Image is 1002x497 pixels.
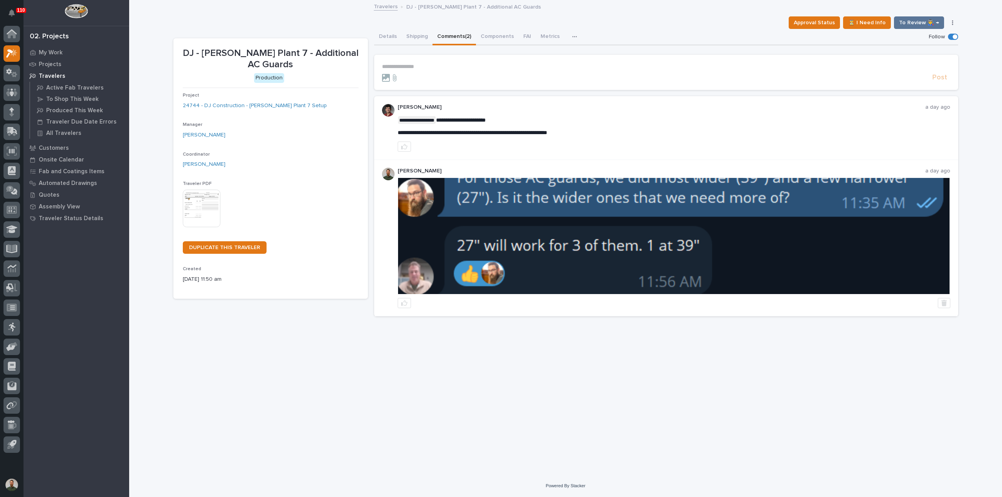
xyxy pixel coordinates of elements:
[23,154,129,165] a: Onsite Calendar
[46,107,103,114] p: Produced This Week
[183,160,225,169] a: [PERSON_NAME]
[433,29,476,45] button: Comments (2)
[39,61,61,68] p: Projects
[476,29,519,45] button: Components
[254,73,284,83] div: Production
[398,298,411,308] button: like this post
[382,104,395,117] img: ROij9lOReuV7WqYxWfnW
[183,241,267,254] a: DUPLICATE THIS TRAVELER
[183,267,201,271] span: Created
[23,212,129,224] a: Traveler Status Details
[23,165,129,177] a: Fab and Coatings Items
[30,116,129,127] a: Traveler Due Date Errors
[23,58,129,70] a: Projects
[17,7,25,13] p: 110
[398,142,411,152] button: like this post
[406,2,541,11] p: DJ - [PERSON_NAME] Plant 7 - Additional AC Guards
[183,152,210,157] span: Coordinator
[938,298,950,308] button: Delete post
[39,145,69,152] p: Customers
[929,34,945,40] p: Follow
[932,73,947,82] span: Post
[46,130,81,137] p: All Travelers
[925,168,950,174] p: a day ago
[46,84,104,92] p: Active Fab Travelers
[183,122,202,127] span: Manager
[183,181,212,186] span: Traveler PDF
[39,49,63,56] p: My Work
[848,18,886,27] span: ⏳ I Need Info
[30,93,129,104] a: To Shop This Week
[39,192,59,199] p: Quotes
[519,29,536,45] button: FAI
[183,93,199,98] span: Project
[30,32,69,41] div: 02. Projects
[39,73,65,80] p: Travelers
[23,70,129,82] a: Travelers
[929,73,950,82] button: Post
[398,104,925,111] p: [PERSON_NAME]
[536,29,564,45] button: Metrics
[23,177,129,189] a: Automated Drawings
[374,29,402,45] button: Details
[23,142,129,154] a: Customers
[183,102,327,110] a: 24744 - DJ Construction - [PERSON_NAME] Plant 7 Setup
[23,201,129,212] a: Assembly View
[794,18,835,27] span: Approval Status
[65,4,88,18] img: Workspace Logo
[374,2,398,11] a: Travelers
[30,127,129,138] a: All Travelers
[39,203,80,210] p: Assembly View
[46,96,99,103] p: To Shop This Week
[4,477,20,493] button: users-avatar
[183,275,359,283] p: [DATE] 11:50 am
[23,189,129,201] a: Quotes
[39,180,97,187] p: Automated Drawings
[398,168,925,174] p: [PERSON_NAME]
[894,16,944,29] button: To Review 👨‍🏭 →
[843,16,891,29] button: ⏳ I Need Info
[899,18,939,27] span: To Review 👨‍🏭 →
[402,29,433,45] button: Shipping
[382,168,395,180] img: AATXAJw4slNr5ea0WduZQVIpKGhdapBAGQ9xVsOeEvl5=s96-c
[39,156,84,163] p: Onsite Calendar
[10,9,20,22] div: Notifications110
[4,5,20,21] button: Notifications
[183,48,359,70] p: DJ - [PERSON_NAME] Plant 7 - Additional AC Guards
[183,131,225,139] a: [PERSON_NAME]
[189,245,260,250] span: DUPLICATE THIS TRAVELER
[789,16,840,29] button: Approval Status
[23,47,129,58] a: My Work
[30,105,129,116] a: Produced This Week
[546,483,585,488] a: Powered By Stacker
[925,104,950,111] p: a day ago
[39,168,105,175] p: Fab and Coatings Items
[46,118,117,126] p: Traveler Due Date Errors
[39,215,103,222] p: Traveler Status Details
[30,82,129,93] a: Active Fab Travelers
